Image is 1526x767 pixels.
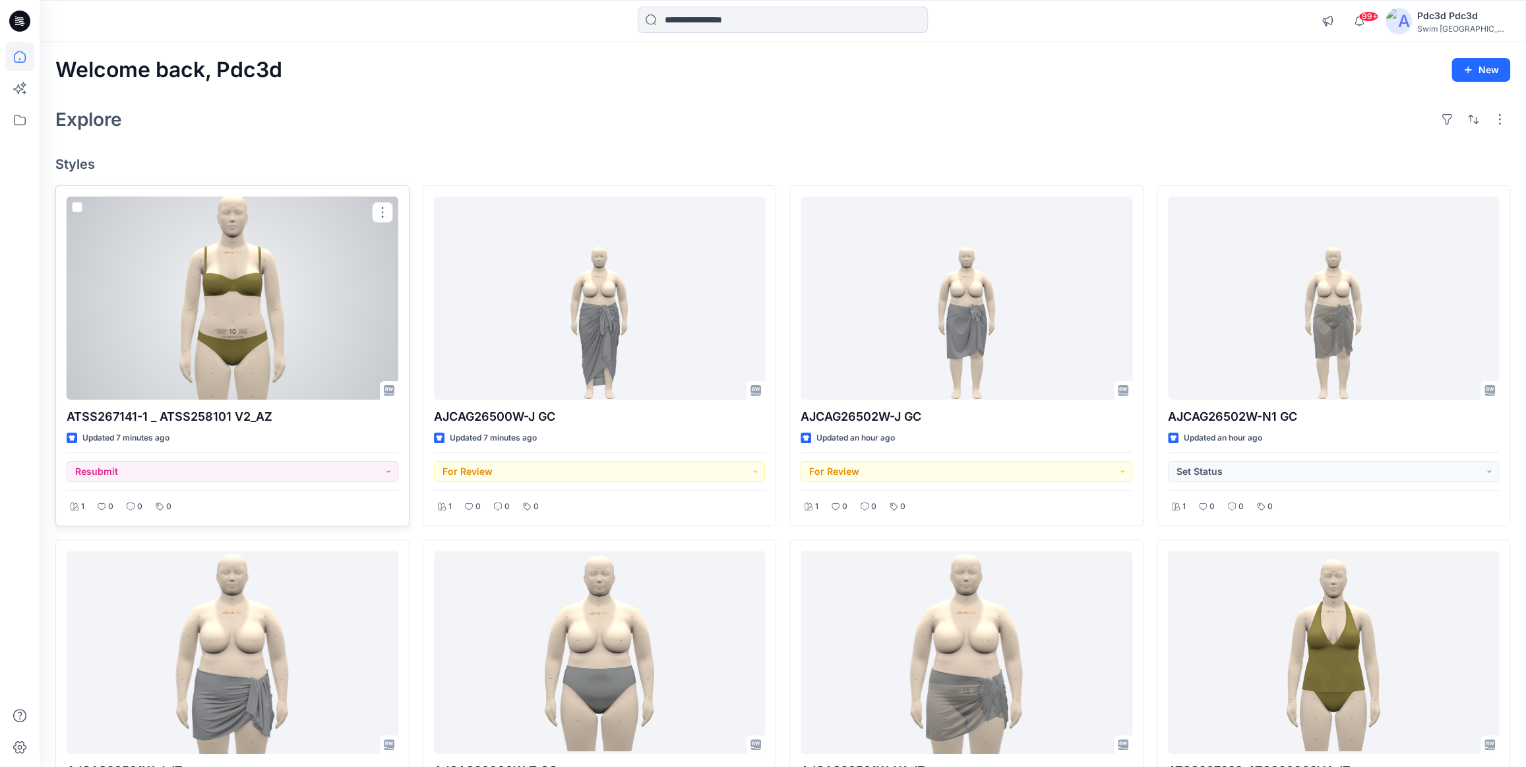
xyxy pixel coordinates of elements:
p: Updated 7 minutes ago [82,431,169,445]
a: AJCAG26501W-N1 JZ [801,551,1132,754]
h2: Explore [55,109,122,130]
p: 0 [108,500,113,514]
a: AJCAG26500W-J GC [434,197,766,400]
p: 0 [900,500,905,514]
h4: Styles [55,156,1510,172]
a: AJCAG26501W-J JZ [67,551,398,754]
a: AJCAG26502W-J GC [801,197,1132,400]
span: 99+ [1358,11,1378,22]
p: 1 [815,500,818,514]
p: 0 [1238,500,1244,514]
a: AJCAG26800W-T GC [434,551,766,754]
p: 0 [504,500,510,514]
div: Swim [GEOGRAPHIC_DATA] [1417,24,1510,34]
p: 0 [166,500,171,514]
p: 1 [1182,500,1186,514]
a: ATSS267141-1 _ ATSS258101 V2_AZ [67,197,398,400]
p: 1 [448,500,452,514]
p: 0 [1267,500,1273,514]
p: Updated an hour ago [816,431,895,445]
a: AJCAG26502W-N1 GC [1168,197,1500,400]
p: 0 [842,500,847,514]
h2: Welcome back, Pdc3d [55,58,282,82]
p: 0 [1209,500,1215,514]
div: Pdc3d Pdc3d [1417,8,1510,24]
p: AJCAG26502W-J GC [801,408,1132,426]
p: 1 [81,500,84,514]
p: Updated 7 minutes ago [450,431,537,445]
p: Updated an hour ago [1184,431,1262,445]
p: 0 [137,500,142,514]
img: avatar [1386,8,1412,34]
p: 0 [871,500,876,514]
a: ATSS267339_ATSS26863V4 JZ [1168,551,1500,754]
p: 0 [534,500,539,514]
p: 0 [475,500,481,514]
p: ATSS267141-1 _ ATSS258101 V2_AZ [67,408,398,426]
p: AJCAG26502W-N1 GC [1168,408,1500,426]
button: New [1451,58,1510,82]
p: AJCAG26500W-J GC [434,408,766,426]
